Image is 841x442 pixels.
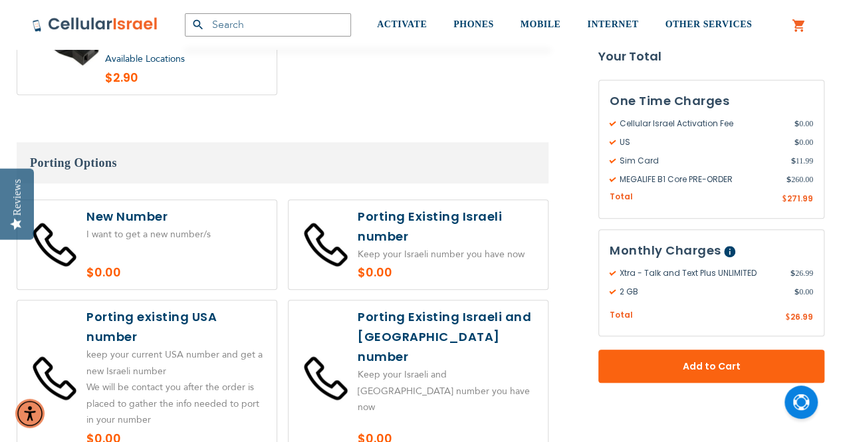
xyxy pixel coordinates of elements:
[790,267,813,279] span: 26.99
[610,286,794,298] span: 2 GB
[724,246,735,257] span: Help
[786,173,791,185] span: $
[665,19,752,29] span: OTHER SERVICES
[794,286,799,298] span: $
[185,13,351,37] input: Search
[785,312,790,324] span: $
[15,399,45,428] div: Accessibility Menu
[787,193,813,204] span: 271.99
[598,47,824,66] strong: Your Total
[105,53,185,65] a: Available Locations
[790,267,795,279] span: $
[790,155,813,167] span: 11.99
[30,156,117,169] span: Porting Options
[794,136,813,148] span: 0.00
[521,19,561,29] span: MOBILE
[32,17,158,33] img: Cellular Israel Logo
[377,19,427,29] span: ACTIVATE
[598,350,824,383] button: Add to Cart
[610,267,790,279] span: Xtra - Talk and Text Plus UNLIMITED
[790,311,813,322] span: 26.99
[610,191,633,203] span: Total
[786,173,813,185] span: 260.00
[587,19,638,29] span: INTERNET
[610,242,721,259] span: Monthly Charges
[642,360,781,374] span: Add to Cart
[794,118,799,130] span: $
[610,309,633,322] span: Total
[610,173,786,185] span: MEGALIFE B1 Core PRE-ORDER
[610,118,794,130] span: Cellular Israel Activation Fee
[790,155,795,167] span: $
[794,286,813,298] span: 0.00
[610,91,813,111] h3: One Time Charges
[610,155,790,167] span: Sim Card
[453,19,494,29] span: PHONES
[794,136,799,148] span: $
[11,179,23,215] div: Reviews
[794,118,813,130] span: 0.00
[610,136,794,148] span: US
[782,193,787,205] span: $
